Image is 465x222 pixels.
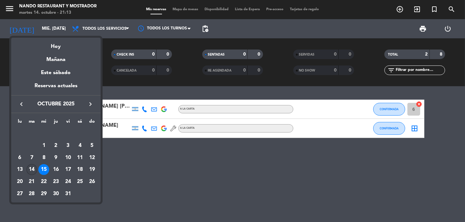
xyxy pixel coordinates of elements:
th: domingo [86,118,98,128]
div: 21 [27,176,37,187]
div: 20 [14,176,25,187]
td: 26 de octubre de 2025 [86,176,98,188]
div: 14 [27,164,37,175]
td: 4 de octubre de 2025 [74,140,86,152]
div: 18 [74,164,85,175]
td: 7 de octubre de 2025 [26,152,38,164]
td: 9 de octubre de 2025 [50,152,62,164]
td: 27 de octubre de 2025 [14,188,26,200]
div: 17 [63,164,74,175]
div: 9 [50,152,61,163]
td: 6 de octubre de 2025 [14,152,26,164]
td: 10 de octubre de 2025 [62,152,74,164]
div: 23 [50,176,61,187]
i: keyboard_arrow_left [18,100,25,108]
div: 10 [63,152,74,163]
td: 12 de octubre de 2025 [86,152,98,164]
div: 15 [38,164,49,175]
div: 13 [14,164,25,175]
th: martes [26,118,38,128]
div: 27 [14,188,25,199]
td: 21 de octubre de 2025 [26,176,38,188]
div: 29 [38,188,49,199]
div: 6 [14,152,25,163]
td: 1 de octubre de 2025 [38,140,50,152]
td: 30 de octubre de 2025 [50,188,62,200]
div: 24 [63,176,74,187]
th: jueves [50,118,62,128]
div: 8 [38,152,49,163]
div: 19 [87,164,97,175]
td: 23 de octubre de 2025 [50,176,62,188]
td: 3 de octubre de 2025 [62,140,74,152]
div: 30 [50,188,61,199]
td: 25 de octubre de 2025 [74,176,86,188]
td: 31 de octubre de 2025 [62,188,74,200]
td: 18 de octubre de 2025 [74,164,86,176]
td: 16 de octubre de 2025 [50,164,62,176]
div: Hoy [11,38,101,51]
div: 2 [50,140,61,151]
th: viernes [62,118,74,128]
td: OCT. [14,128,98,140]
span: octubre 2025 [27,100,85,108]
i: keyboard_arrow_right [87,100,94,108]
td: 5 de octubre de 2025 [86,140,98,152]
button: keyboard_arrow_right [85,100,96,108]
div: 5 [87,140,97,151]
td: 19 de octubre de 2025 [86,164,98,176]
th: miércoles [38,118,50,128]
td: 17 de octubre de 2025 [62,164,74,176]
td: 13 de octubre de 2025 [14,164,26,176]
div: 28 [27,188,37,199]
div: 16 [50,164,61,175]
div: Este sábado [11,64,101,82]
td: 8 de octubre de 2025 [38,152,50,164]
div: 12 [87,152,97,163]
div: 25 [74,176,85,187]
td: 28 de octubre de 2025 [26,188,38,200]
div: 31 [63,188,74,199]
div: 4 [74,140,85,151]
td: 24 de octubre de 2025 [62,176,74,188]
th: sábado [74,118,86,128]
td: 14 de octubre de 2025 [26,164,38,176]
div: 7 [27,152,37,163]
td: 15 de octubre de 2025 [38,164,50,176]
th: lunes [14,118,26,128]
div: 1 [38,140,49,151]
td: 20 de octubre de 2025 [14,176,26,188]
div: 11 [74,152,85,163]
td: 22 de octubre de 2025 [38,176,50,188]
td: 29 de octubre de 2025 [38,188,50,200]
td: 11 de octubre de 2025 [74,152,86,164]
button: keyboard_arrow_left [16,100,27,108]
div: Reservas actuales [11,82,101,95]
div: Mañana [11,51,101,64]
div: 22 [38,176,49,187]
td: 2 de octubre de 2025 [50,140,62,152]
div: 3 [63,140,74,151]
div: 26 [87,176,97,187]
